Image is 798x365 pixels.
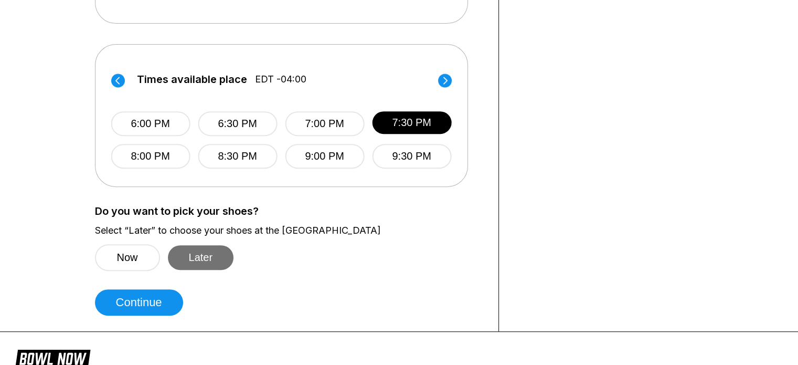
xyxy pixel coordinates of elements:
span: Times available place [137,74,247,85]
button: 7:30 PM [372,111,451,134]
button: 8:30 PM [198,144,277,169]
button: 10:00 PM [451,111,530,136]
button: 8:00 PM [111,144,190,169]
button: Later [168,245,234,270]
label: Select “Later” to choose your shoes at the [GEOGRAPHIC_DATA] [95,225,483,236]
span: EDT -04:00 [255,74,306,85]
button: 9:30 PM [372,144,451,169]
button: 6:30 PM [198,111,277,136]
button: Continue [95,289,183,316]
button: 6:00 PM [111,111,190,136]
button: 7:00 PM [285,111,364,136]
button: Now [95,244,160,271]
button: 9:00 PM [285,144,364,169]
label: Do you want to pick your shoes? [95,205,483,217]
